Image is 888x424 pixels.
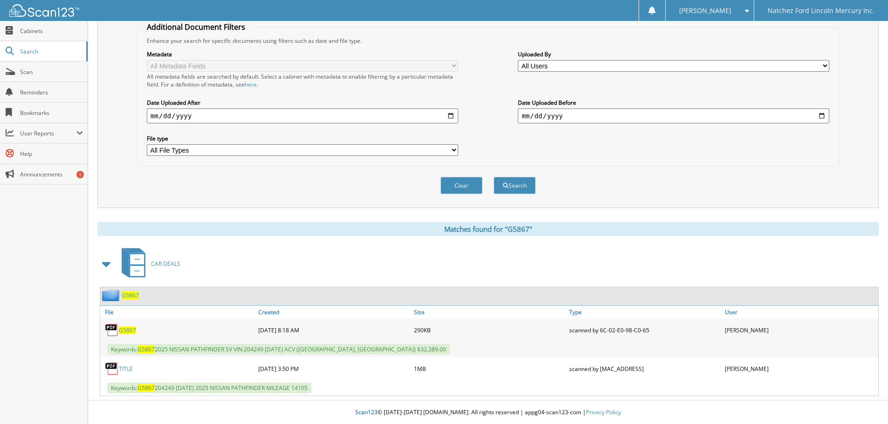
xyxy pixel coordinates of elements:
[147,108,458,123] input: start
[567,306,723,318] a: Type
[147,73,458,88] div: All metadata fields are searched by default. Select a cabinet with metadata to enable filtering b...
[107,383,311,393] span: Keywords: 204249 [DATE] 2025 NISSAN PATHFINDER MILEAGE 14105
[20,109,83,117] span: Bookmarks
[107,344,450,355] span: Keywords: 2025 NISSAN PATHFINDER SV VIN:204249 [DATE] ACV ([GEOGRAPHIC_DATA], [GEOGRAPHIC_DATA]) ...
[102,289,122,301] img: folder2.png
[567,359,723,378] div: scanned by [MAC_ADDRESS]
[119,365,133,373] a: TITLE
[20,150,83,158] span: Help
[567,321,723,339] div: scanned by 6C-02-E0-98-C0-65
[100,306,256,318] a: File
[518,108,829,123] input: end
[20,47,82,55] span: Search
[768,8,874,13] span: Natchez Ford Lincoln Mercury Inc.
[138,345,155,353] span: G5867
[105,323,119,337] img: PDF.png
[138,384,155,392] span: G5867
[256,306,412,318] a: Created
[142,37,834,45] div: Enhance your search for specific documents using filters such as date and file type.
[122,291,139,299] a: G5867
[151,260,180,268] span: CAR DEALS
[147,50,458,58] label: Metadata
[97,222,879,236] div: Matches found for "G5867"
[20,129,76,137] span: User Reports
[412,306,567,318] a: Size
[441,177,482,194] button: Clear
[20,170,83,178] span: Announcements
[76,171,84,178] div: 1
[256,321,412,339] div: [DATE] 8:18 AM
[88,401,888,424] div: © [DATE]-[DATE] [DOMAIN_NAME]. All rights reserved | appg04-scan123-com |
[142,22,250,32] legend: Additional Document Filters
[245,81,257,88] a: here
[20,88,83,96] span: Reminders
[355,408,378,416] span: Scan123
[412,359,567,378] div: 1MB
[412,321,567,339] div: 290KB
[147,135,458,142] label: File type
[679,8,731,13] span: [PERSON_NAME]
[147,99,458,107] label: Date Uploaded After
[20,68,83,76] span: Scan
[841,379,888,424] iframe: Chat Widget
[20,27,83,35] span: Cabinets
[518,99,829,107] label: Date Uploaded Before
[586,408,621,416] a: Privacy Policy
[116,245,180,282] a: CAR DEALS
[518,50,829,58] label: Uploaded By
[723,306,878,318] a: User
[256,359,412,378] div: [DATE] 3:50 PM
[119,326,136,334] a: G5867
[723,321,878,339] div: [PERSON_NAME]
[723,359,878,378] div: [PERSON_NAME]
[105,362,119,376] img: PDF.png
[9,4,79,17] img: scan123-logo-white.svg
[494,177,536,194] button: Search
